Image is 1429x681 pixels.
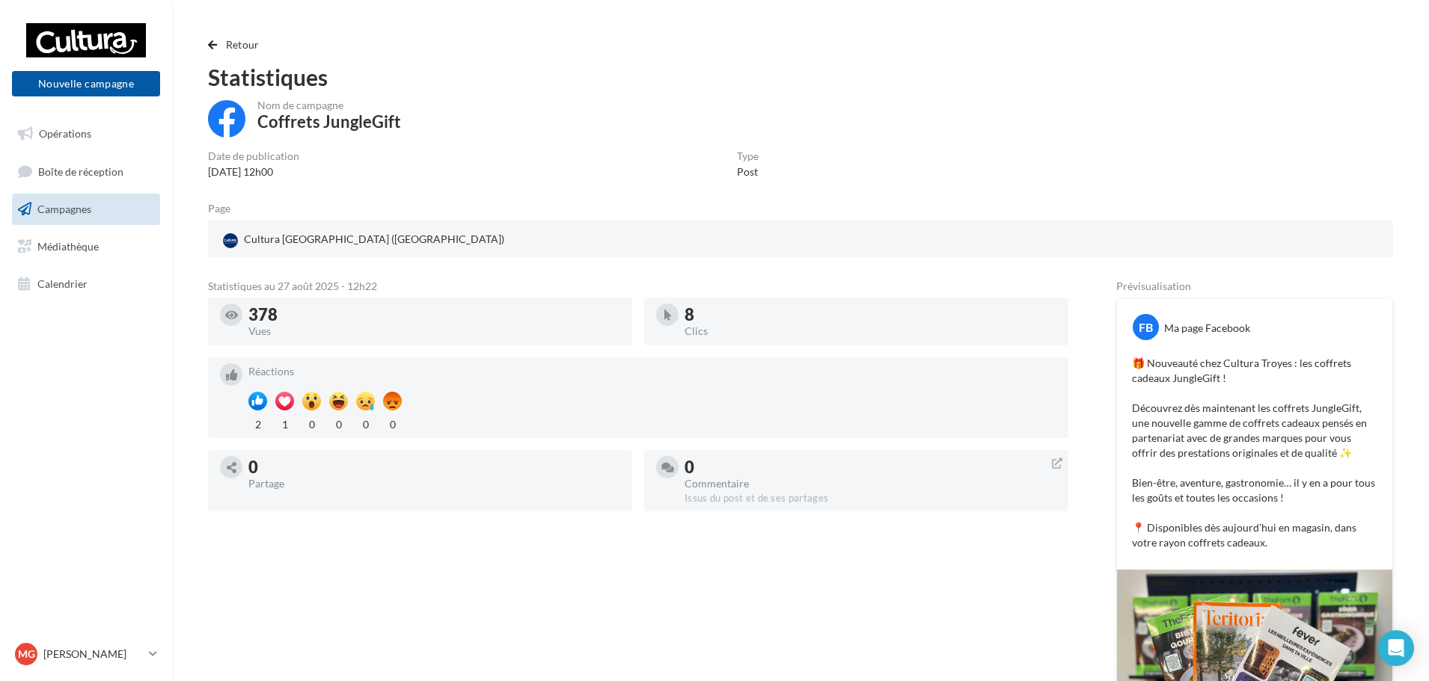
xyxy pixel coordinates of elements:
div: FB [1133,314,1159,340]
a: Opérations [9,118,163,150]
div: Réactions [248,366,1056,377]
div: Issus du post et de ses partages [685,492,1056,505]
div: Statistiques [208,66,1393,88]
span: Campagnes [37,203,91,215]
div: Statistiques au 27 août 2025 - 12h22 [208,281,1068,292]
div: Nom de campagne [257,100,401,111]
div: Cultura [GEOGRAPHIC_DATA] ([GEOGRAPHIC_DATA]) [220,229,507,251]
a: Campagnes [9,194,163,225]
button: Retour [208,36,266,54]
a: Médiathèque [9,231,163,262]
span: Calendrier [37,277,88,289]
span: Médiathèque [37,240,99,253]
span: MG [18,647,35,662]
div: 8 [685,306,1056,323]
div: 0 [302,414,321,432]
div: 0 [248,459,620,475]
p: [PERSON_NAME] [43,647,143,662]
div: 2 [248,414,267,432]
a: Boîte de réception [9,155,163,188]
div: Commentaire [685,478,1056,489]
a: Cultura [GEOGRAPHIC_DATA] ([GEOGRAPHIC_DATA]) [220,229,607,251]
div: [DATE] 12h00 [208,164,299,179]
span: Boîte de réception [38,164,123,177]
div: Ma page Facebook [1164,321,1250,336]
div: 0 [356,414,375,432]
div: Partage [248,478,620,489]
div: 1 [275,414,294,432]
button: Nouvelle campagne [12,71,160,96]
div: Open Intercom Messenger [1378,630,1414,666]
div: Post [737,164,759,179]
div: 0 [685,459,1056,475]
div: 378 [248,306,620,323]
span: Retour [226,38,260,51]
div: Page [208,203,242,214]
div: 0 [329,414,348,432]
div: Vues [248,326,620,336]
div: Type [737,151,759,161]
p: 🎁 Nouveauté chez Cultura Troyes : les coffrets cadeaux JungleGift ! Découvrez dès maintenant les ... [1132,356,1377,550]
div: Date de publication [208,151,299,161]
div: Coffrets JungleGift [257,114,401,130]
a: Calendrier [9,268,163,300]
div: Clics [685,326,1056,336]
div: Prévisualisation [1116,281,1393,292]
div: 0 [383,414,402,432]
a: MG [PERSON_NAME] [12,640,160,668]
span: Opérations [39,127,91,140]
